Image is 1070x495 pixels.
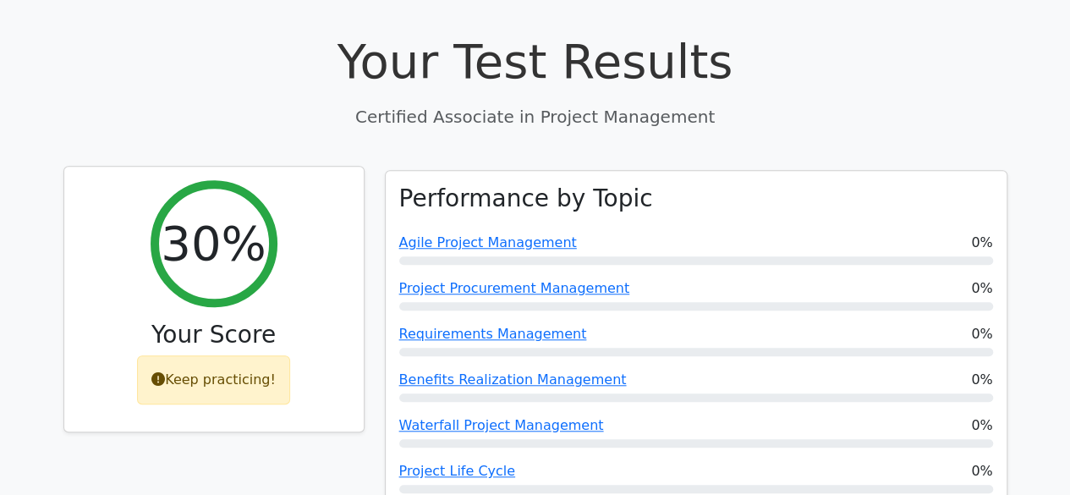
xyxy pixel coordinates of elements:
h3: Your Score [78,321,350,349]
a: Benefits Realization Management [399,371,627,388]
div: Keep practicing! [137,355,290,404]
span: 0% [971,415,992,436]
a: Project Life Cycle [399,463,515,479]
p: Certified Associate in Project Management [63,104,1007,129]
h3: Performance by Topic [399,184,653,213]
a: Project Procurement Management [399,280,630,296]
a: Requirements Management [399,326,587,342]
a: Waterfall Project Management [399,417,604,433]
h2: 30% [161,215,266,272]
h1: Your Test Results [63,33,1007,90]
span: 0% [971,324,992,344]
span: 0% [971,233,992,253]
span: 0% [971,461,992,481]
span: 0% [971,370,992,390]
span: 0% [971,278,992,299]
a: Agile Project Management [399,234,577,250]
